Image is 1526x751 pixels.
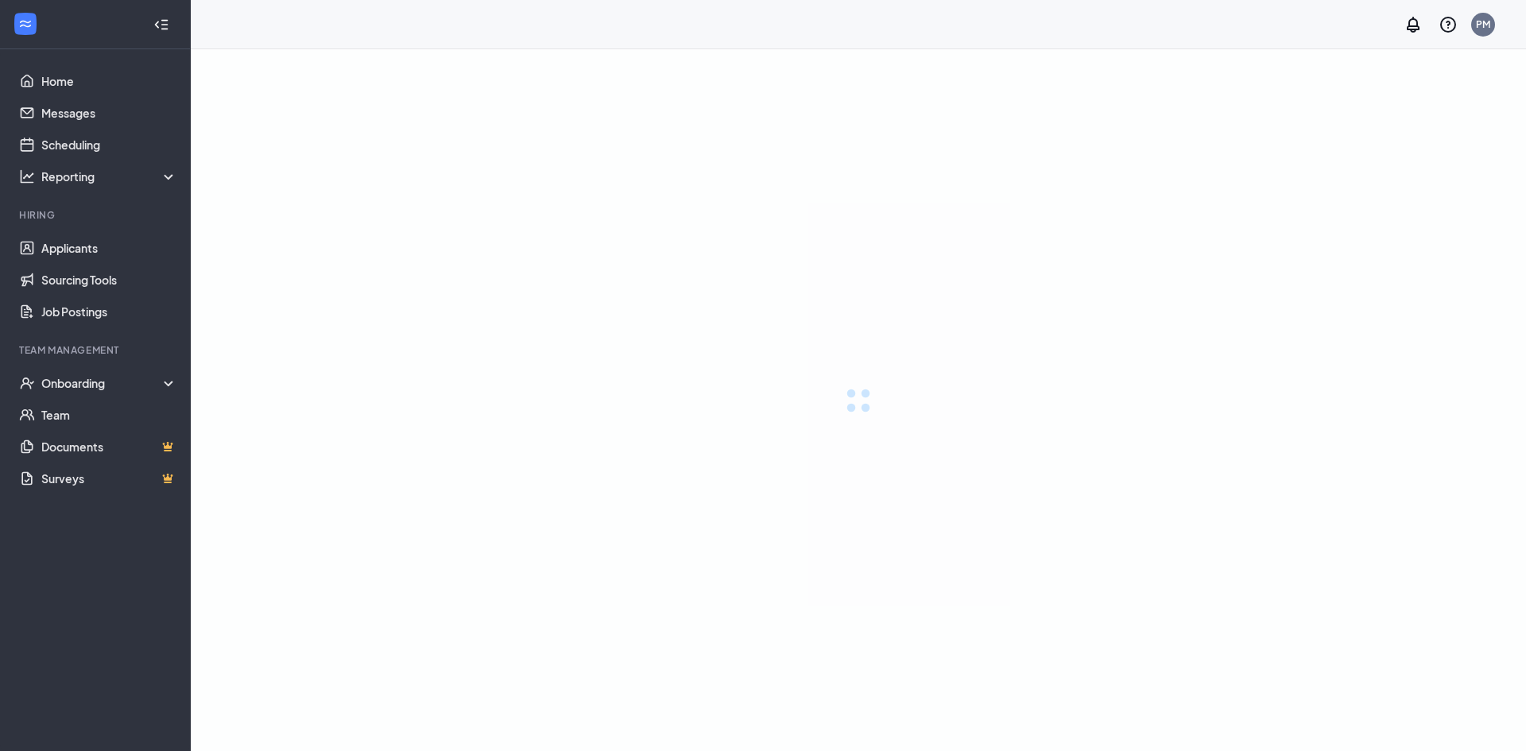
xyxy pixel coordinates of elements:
svg: Notifications [1404,15,1423,34]
div: Hiring [19,208,174,222]
svg: Analysis [19,168,35,184]
div: Reporting [41,168,178,184]
a: Team [41,399,177,431]
div: Onboarding [41,375,178,391]
a: Scheduling [41,129,177,161]
a: Job Postings [41,296,177,327]
a: Home [41,65,177,97]
a: SurveysCrown [41,463,177,494]
div: PM [1476,17,1490,31]
a: Applicants [41,232,177,264]
svg: UserCheck [19,375,35,391]
a: Sourcing Tools [41,264,177,296]
div: Team Management [19,343,174,357]
svg: WorkstreamLogo [17,16,33,32]
svg: Collapse [153,17,169,33]
svg: QuestionInfo [1439,15,1458,34]
a: DocumentsCrown [41,431,177,463]
a: Messages [41,97,177,129]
